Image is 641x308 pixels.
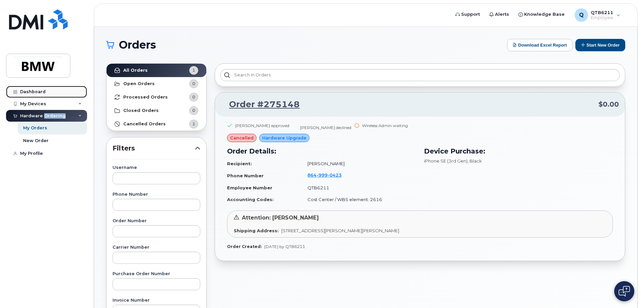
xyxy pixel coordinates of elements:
[316,172,328,178] span: 999
[123,68,148,73] strong: All Orders
[221,99,300,111] a: Order #275148
[123,108,159,113] strong: Closed Orders
[424,146,613,156] h3: Device Purchase:
[113,192,200,197] label: Phone Number
[424,158,468,164] span: iPhone SE (3rd Gen)
[192,80,195,87] span: 0
[113,166,200,170] label: Username
[575,39,625,51] button: Start New Order
[262,135,306,141] span: Hardware Upgrade
[242,214,319,221] span: Attention: [PERSON_NAME]
[113,272,200,276] label: Purchase Order Number
[301,194,416,205] td: Cost Center / WBS element: 2616
[468,158,482,164] span: , Black
[507,39,573,51] button: Download Excel Report
[227,146,416,156] h3: Order Details:
[234,228,279,233] strong: Shipping Address:
[113,219,200,223] label: Order Number
[106,104,206,117] a: Closed Orders0
[281,228,399,233] span: [STREET_ADDRESS][PERSON_NAME][PERSON_NAME]
[227,197,274,202] strong: Accounting Codes:
[230,135,254,141] span: cancelled
[328,172,342,178] span: 0423
[227,185,272,190] strong: Employee Number
[227,244,262,249] strong: Order Created:
[301,182,416,194] td: QTB6211
[307,172,342,178] span: 864
[119,40,156,50] span: Orders
[301,158,416,170] td: [PERSON_NAME]
[192,94,195,100] span: 0
[123,81,155,86] strong: Open Orders
[113,143,195,153] span: Filters
[192,121,195,127] span: 1
[264,244,305,249] span: [DATE] by QTB6211
[235,123,289,128] div: [PERSON_NAME] approved
[598,100,619,109] span: $0.00
[307,172,350,178] a: 8649990423
[106,77,206,90] a: Open Orders0
[192,67,195,73] span: 1
[113,245,200,250] label: Carrier Number
[106,117,206,131] a: Cancelled Orders1
[123,95,168,100] strong: Processed Orders
[106,64,206,77] a: All Orders1
[106,90,206,104] a: Processed Orders0
[227,161,252,166] strong: Recipient:
[192,107,195,114] span: 0
[123,121,166,127] strong: Cancelled Orders
[362,123,408,128] div: Wireless Admin waiting
[113,298,200,303] label: Invoice Number
[227,173,264,178] strong: Phone Number
[220,69,620,81] input: Search in orders
[300,125,351,130] div: [PERSON_NAME] declined
[619,286,630,297] img: Open chat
